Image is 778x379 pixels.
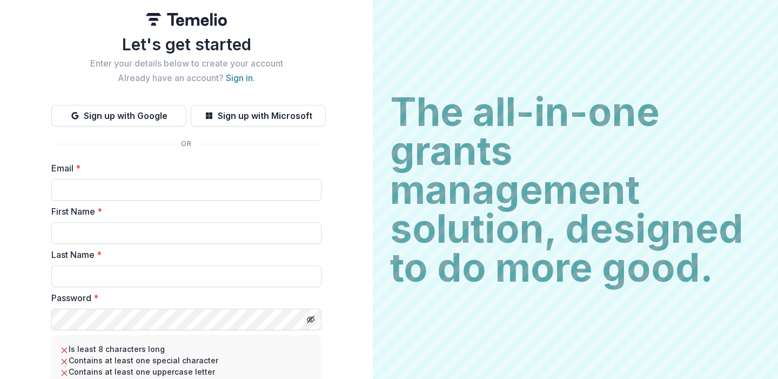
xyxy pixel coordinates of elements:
[51,248,315,261] label: Last Name
[51,58,321,69] h2: Enter your details below to create your account
[51,105,186,127] button: Sign up with Google
[191,105,326,127] button: Sign up with Microsoft
[302,311,319,328] button: Toggle password visibility
[146,13,227,26] img: Temelio
[51,162,315,175] label: Email
[51,35,321,54] h1: Let's get started
[51,205,315,218] label: First Name
[60,355,313,366] li: Contains at least one special character
[51,291,315,304] label: Password
[51,73,321,83] h2: Already have an account? .
[226,72,253,83] a: Sign in
[60,366,313,377] li: Contains at least one uppercase letter
[60,343,313,355] li: Is least 8 characters long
